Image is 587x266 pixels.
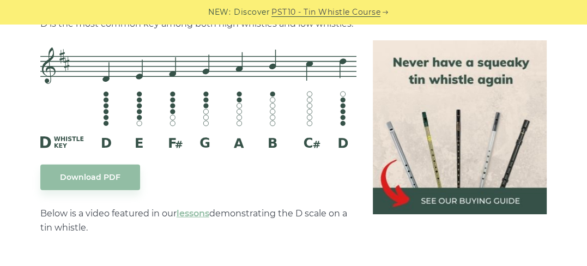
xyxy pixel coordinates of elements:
a: PST10 - Tin Whistle Course [271,6,380,19]
a: Download PDF [40,165,140,190]
p: D is the most common key among both high whistles and low whistles. [40,17,357,31]
a: lessons [177,208,209,219]
span: NEW: [208,6,231,19]
img: tin whistle buying guide [373,40,547,214]
p: Below is a video featured in our demonstrating the D scale on a tin whistle. [40,207,357,235]
img: D Whistle Fingering Chart And Notes [40,47,357,148]
span: Discover [234,6,270,19]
